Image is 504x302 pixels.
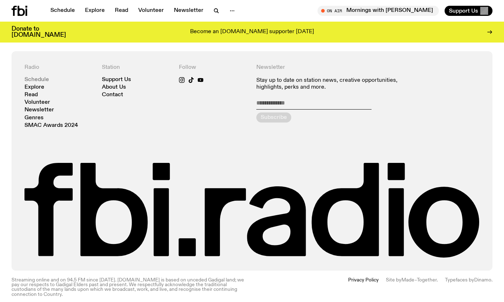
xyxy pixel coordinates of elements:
[111,6,132,16] a: Read
[81,6,109,16] a: Explore
[24,64,93,71] h4: Radio
[386,277,401,283] span: Site by
[445,277,474,283] span: Typefaces by
[134,6,168,16] a: Volunteer
[491,277,492,283] span: .
[24,107,54,113] a: Newsletter
[179,64,248,71] h4: Follow
[102,92,123,98] a: Contact
[318,6,439,16] button: On AirMornings with [PERSON_NAME]
[12,278,248,297] p: Streaming online and on 94.5 FM since [DATE]. [DOMAIN_NAME] is based on unceded Gadigal land; we ...
[24,123,78,128] a: SMAC Awards 2024
[24,115,44,121] a: Genres
[190,29,314,35] p: Become an [DOMAIN_NAME] supporter [DATE]
[256,112,291,123] button: Subscribe
[348,278,379,297] a: Privacy Policy
[102,77,131,83] a: Support Us
[24,77,49,83] a: Schedule
[170,6,208,16] a: Newsletter
[102,64,171,71] h4: Station
[401,277,437,283] a: Made–Together
[256,77,402,91] p: Stay up to date on station news, creative opportunities, highlights, perks and more.
[102,85,126,90] a: About Us
[24,100,50,105] a: Volunteer
[256,64,402,71] h4: Newsletter
[449,8,478,14] span: Support Us
[46,6,79,16] a: Schedule
[24,85,44,90] a: Explore
[24,92,38,98] a: Read
[437,277,438,283] span: .
[12,26,66,38] h3: Donate to [DOMAIN_NAME]
[474,277,491,283] a: Dinamo
[445,6,492,16] button: Support Us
